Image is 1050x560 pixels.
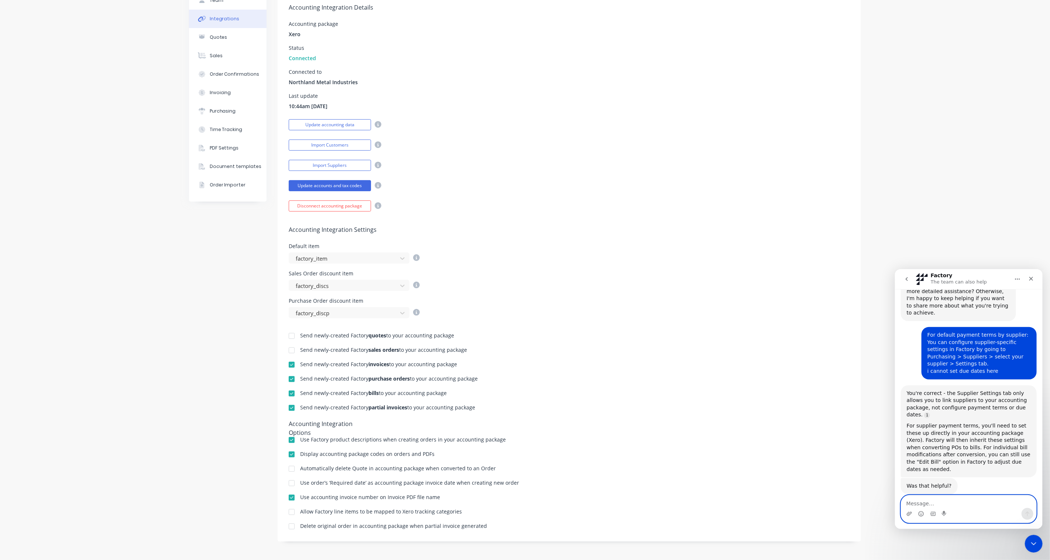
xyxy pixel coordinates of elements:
[210,145,239,151] div: PDF Settings
[289,78,358,86] span: Northland Metal Industries
[189,157,267,176] button: Document templates
[6,58,142,116] div: Brandon says…
[6,116,142,209] div: Factory says…
[210,16,240,22] div: Integrations
[210,89,231,96] div: Invoicing
[300,376,478,381] div: Send newly-created Factory to your accounting package
[6,209,63,225] div: Was that helpful?
[189,47,267,65] button: Sales
[300,480,519,485] div: Use order’s ‘Required date’ as accounting package invoice date when creating new order
[289,69,358,75] div: Connected to
[6,116,142,209] div: You're correct - the Supplier Settings tab only allows you to link suppliers to your accounting p...
[368,375,410,382] b: purchase orders
[127,239,138,251] button: Send a message…
[300,437,506,442] div: Use Factory product descriptions when creating orders in your accounting package
[289,226,850,233] h5: Accounting Integration Settings
[368,389,379,396] b: bills
[210,52,223,59] div: Sales
[12,153,136,204] div: For supplier payment terms, you'll need to set these up directly in your accounting package (Xero...
[368,361,389,368] b: invoices
[189,176,267,194] button: Order Importer
[300,509,462,514] div: Allow Factory line items to be mapped to Xero tracking categories
[368,332,386,339] b: quotes
[300,362,457,367] div: Send newly-created Factory to your accounting package
[289,271,420,276] div: Sales Order discount item
[289,30,301,38] span: Xero
[289,140,371,151] button: Import Customers
[300,333,454,338] div: Send newly-created Factory to your accounting package
[189,139,267,157] button: PDF Settings
[27,58,142,110] div: For default payment terms by supplier: You can configure supplier-specific settings in Factory by...
[289,93,327,99] div: Last update
[12,121,136,150] div: You're correct - the Supplier Settings tab only allows you to link suppliers to your accounting p...
[189,120,267,139] button: Time Tracking
[289,45,316,51] div: Status
[300,405,475,410] div: Send newly-created Factory to your accounting package
[29,143,35,149] a: Source reference 10259677:
[289,54,316,62] span: Connected
[210,34,227,41] div: Quotes
[289,200,371,212] button: Disconnect accounting package
[210,108,236,114] div: Purchasing
[368,404,407,411] b: partial invoices
[12,213,57,221] div: Was that helpful?
[210,182,246,188] div: Order Importer
[300,451,435,457] div: Display accounting package codes on orders and PDFs
[23,242,29,248] button: Emoji picker
[32,62,136,106] div: For default payment terms by supplier: You can configure supplier-specific settings in Factory by...
[6,226,141,239] textarea: Message…
[289,4,850,11] h5: Accounting Integration Details
[189,65,267,83] button: Order Confirmations
[1025,535,1043,553] iframe: Intercom live chat
[289,298,420,303] div: Purchase Order discount item
[289,160,371,171] button: Import Suppliers
[189,28,267,47] button: Quotes
[210,126,243,133] div: Time Tracking
[368,346,399,353] b: sales orders
[189,10,267,28] button: Integrations
[300,391,447,396] div: Send newly-created Factory to your accounting package
[300,347,467,353] div: Send newly-created Factory to your accounting package
[6,209,142,231] div: Factory says…
[289,102,327,110] span: 10:44am [DATE]
[300,466,496,471] div: Automatically delete Quote in accounting package when converted to an Order
[289,119,371,130] button: Update accounting data
[189,102,267,120] button: Purchasing
[289,21,338,27] div: Accounting package
[895,269,1043,529] iframe: Intercom live chat
[289,419,375,430] div: Accounting Integration Options
[47,242,53,248] button: Start recording
[35,242,41,248] button: Gif picker
[289,180,371,191] button: Update accounts and tax codes
[300,495,440,500] div: Use accounting invoice number on Invoice PDF file name
[210,71,260,78] div: Order Confirmations
[289,244,420,249] div: Default item
[189,83,267,102] button: Invoicing
[300,523,487,529] div: Delete original order in accounting package when partial invoice generated
[210,163,262,170] div: Document templates
[11,242,17,248] button: Upload attachment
